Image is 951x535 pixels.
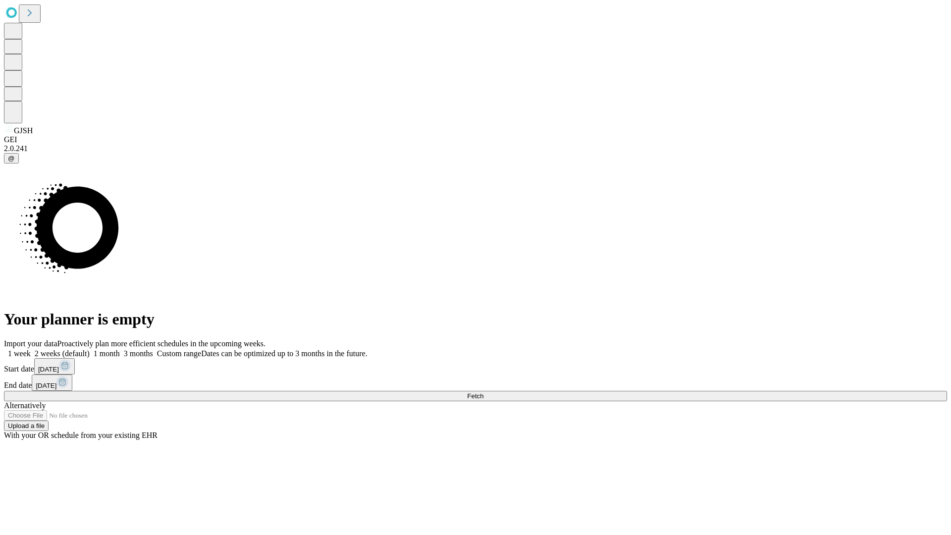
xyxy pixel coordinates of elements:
span: With your OR schedule from your existing EHR [4,431,158,439]
span: @ [8,155,15,162]
div: Start date [4,358,947,374]
span: Alternatively [4,401,46,410]
span: 1 week [8,349,31,358]
div: End date [4,374,947,391]
span: GJSH [14,126,33,135]
span: [DATE] [38,366,59,373]
span: Fetch [467,392,483,400]
button: Upload a file [4,421,49,431]
button: [DATE] [32,374,72,391]
button: Fetch [4,391,947,401]
span: 3 months [124,349,153,358]
span: Custom range [157,349,201,358]
div: GEI [4,135,947,144]
span: Dates can be optimized up to 3 months in the future. [201,349,367,358]
span: Import your data [4,339,57,348]
h1: Your planner is empty [4,310,947,328]
span: [DATE] [36,382,56,389]
button: [DATE] [34,358,75,374]
span: 1 month [94,349,120,358]
button: @ [4,153,19,163]
span: 2 weeks (default) [35,349,90,358]
span: Proactively plan more efficient schedules in the upcoming weeks. [57,339,265,348]
div: 2.0.241 [4,144,947,153]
